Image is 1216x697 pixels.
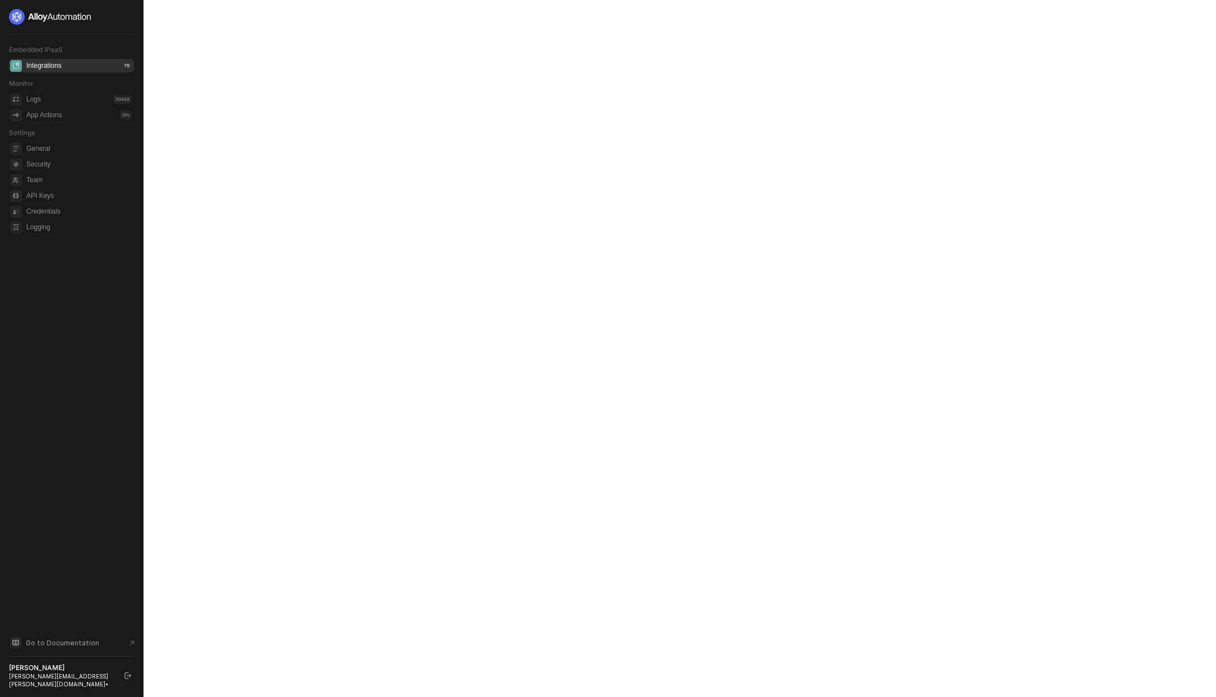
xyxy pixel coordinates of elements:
[10,174,22,186] span: team
[122,61,132,70] div: 79
[9,663,114,672] div: [PERSON_NAME]
[10,190,22,202] span: api-key
[10,221,22,233] span: logging
[9,9,92,25] img: logo
[9,79,34,87] span: Monitor
[126,638,137,649] span: document-arrow
[9,636,135,649] a: Knowledge Base
[124,672,131,679] span: logout
[26,189,132,202] span: API Keys
[10,143,22,155] span: general
[9,672,114,688] div: [PERSON_NAME][EMAIL_ADDRESS][PERSON_NAME][DOMAIN_NAME] •
[26,110,62,120] div: App Actions
[9,128,35,137] span: Settings
[26,638,99,648] span: Go to Documentation
[120,110,132,119] div: 0 %
[26,158,132,171] span: Security
[26,61,62,71] div: Integrations
[10,94,22,105] span: icon-logs
[26,220,132,234] span: Logging
[10,109,22,121] span: icon-app-actions
[10,637,21,648] span: documentation
[10,206,22,218] span: credentials
[26,205,132,218] span: Credentials
[26,142,132,155] span: General
[9,45,63,54] span: Embedded iPaaS
[113,95,132,104] div: 59448
[10,60,22,72] span: integrations
[9,9,134,25] a: logo
[26,95,41,104] div: Logs
[26,173,132,187] span: Team
[10,159,22,170] span: security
